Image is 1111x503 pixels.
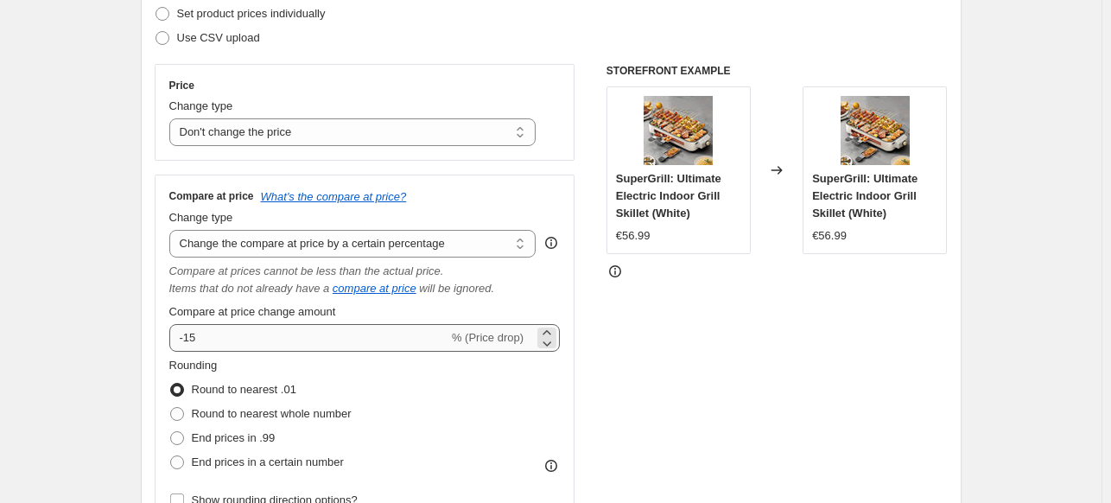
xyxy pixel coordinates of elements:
[261,190,407,203] button: What's the compare at price?
[169,79,194,92] h3: Price
[192,383,296,396] span: Round to nearest .01
[169,359,218,372] span: Rounding
[452,331,524,344] span: % (Price drop)
[419,282,494,295] i: will be ignored.
[169,305,336,318] span: Compare at price change amount
[192,455,344,468] span: End prices in a certain number
[616,172,721,220] span: SuperGrill: Ultimate Electric Indoor Grill Skillet (White)
[177,31,260,44] span: Use CSV upload
[177,7,326,20] span: Set product prices individually
[812,227,847,245] div: €56.99
[812,172,917,220] span: SuperGrill: Ultimate Electric Indoor Grill Skillet (White)
[169,99,233,112] span: Change type
[169,211,233,224] span: Change type
[169,189,254,203] h3: Compare at price
[606,64,948,78] h6: STOREFRONT EXAMPLE
[616,227,651,245] div: €56.99
[169,264,444,277] i: Compare at prices cannot be less than the actual price.
[169,324,448,352] input: -15
[333,282,416,295] button: compare at price
[543,234,560,251] div: help
[192,407,352,420] span: Round to nearest whole number
[192,431,276,444] span: End prices in .99
[169,282,330,295] i: Items that do not already have a
[841,96,910,165] img: d0caf59e-9d9c-465d-a4bb-7d5d8e0e93d4_80x.jpg
[644,96,713,165] img: d0caf59e-9d9c-465d-a4bb-7d5d8e0e93d4_80x.jpg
